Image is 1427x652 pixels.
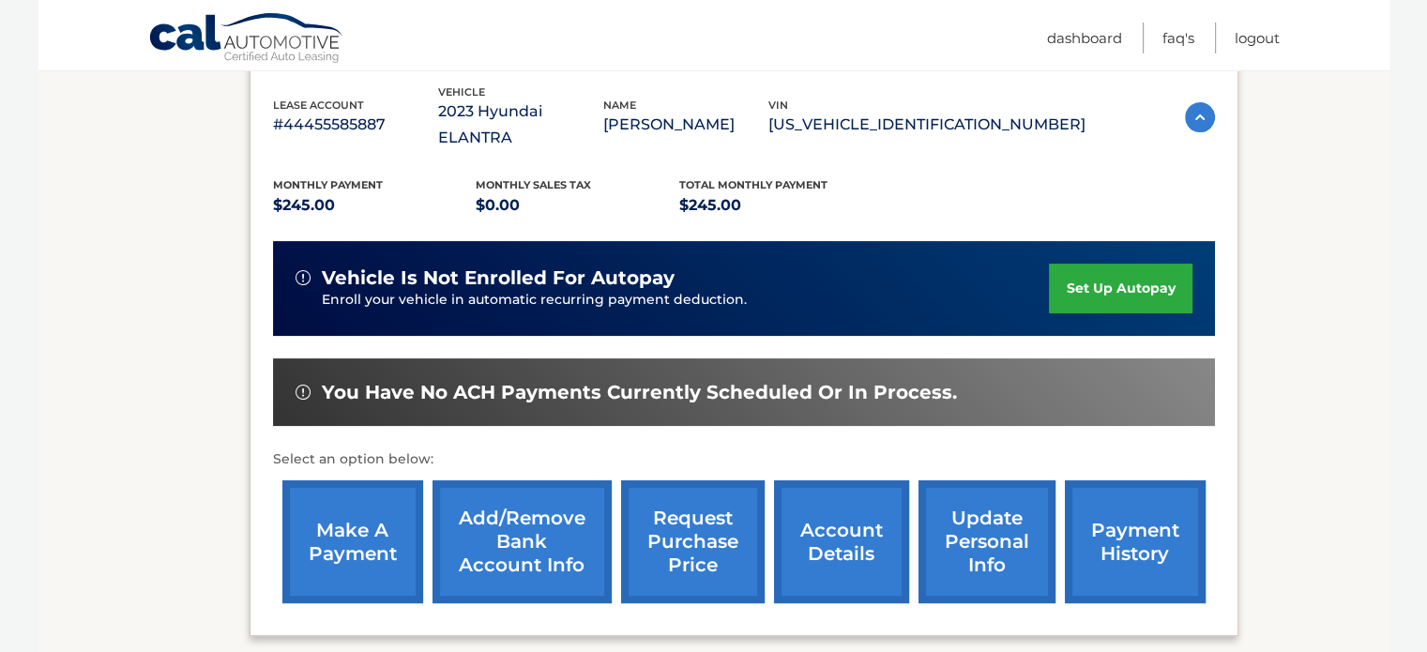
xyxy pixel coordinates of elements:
a: FAQ's [1162,23,1194,53]
span: name [603,99,636,112]
a: request purchase price [621,480,765,603]
a: make a payment [282,480,423,603]
p: Select an option below: [273,448,1215,471]
p: Enroll your vehicle in automatic recurring payment deduction. [322,290,1050,311]
p: $0.00 [476,192,679,219]
span: You have no ACH payments currently scheduled or in process. [322,381,957,404]
span: Monthly sales Tax [476,178,591,191]
img: alert-white.svg [296,385,311,400]
p: 2023 Hyundai ELANTRA [438,99,603,151]
span: vehicle is not enrolled for autopay [322,266,675,290]
a: Logout [1235,23,1280,53]
img: alert-white.svg [296,270,311,285]
span: vehicle [438,85,485,99]
span: vin [768,99,788,112]
p: [PERSON_NAME] [603,112,768,138]
img: accordion-active.svg [1185,102,1215,132]
span: Total Monthly Payment [679,178,827,191]
a: set up autopay [1049,264,1192,313]
p: [US_VEHICLE_IDENTIFICATION_NUMBER] [768,112,1085,138]
a: Add/Remove bank account info [433,480,612,603]
p: $245.00 [679,192,883,219]
a: payment history [1065,480,1206,603]
span: lease account [273,99,364,112]
a: Cal Automotive [148,12,345,67]
a: account details [774,480,909,603]
p: $245.00 [273,192,477,219]
span: Monthly Payment [273,178,383,191]
a: update personal info [918,480,1055,603]
p: #44455585887 [273,112,438,138]
a: Dashboard [1047,23,1122,53]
